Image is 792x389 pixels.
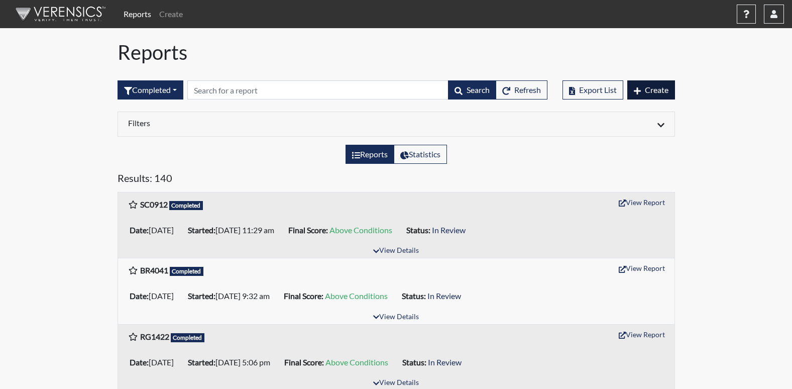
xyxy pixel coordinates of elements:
li: [DATE] [126,354,184,370]
b: Started: [188,357,215,367]
button: Refresh [496,80,547,100]
b: Final Score: [288,225,328,235]
b: Final Score: [284,291,323,301]
button: View Details [369,311,423,324]
h6: Filters [128,118,389,128]
b: Started: [188,225,215,235]
button: Export List [562,80,623,100]
span: Completed [171,333,205,342]
b: Status: [402,357,426,367]
b: Date: [130,291,149,301]
a: Reports [120,4,155,24]
b: Status: [406,225,430,235]
span: Export List [579,85,617,94]
button: Search [448,80,496,100]
button: View Details [369,244,423,258]
input: Search by Registration ID, Interview Number, or Investigation Name. [187,80,448,100]
span: Refresh [514,85,541,94]
b: BR4041 [140,265,168,275]
span: In Review [432,225,466,235]
button: Create [627,80,675,100]
span: In Review [428,357,462,367]
button: Completed [118,80,183,100]
b: Date: [130,225,149,235]
a: Create [155,4,187,24]
li: [DATE] 11:29 am [184,222,284,238]
span: Above Conditions [329,225,392,235]
b: Started: [188,291,215,301]
li: [DATE] 5:06 pm [184,354,280,370]
b: Final Score: [284,357,324,367]
span: Search [467,85,490,94]
span: Above Conditions [325,357,388,367]
li: [DATE] [126,288,184,304]
li: [DATE] [126,222,184,238]
span: In Review [427,291,461,301]
button: View Report [614,327,669,342]
label: View the list of reports [346,145,394,164]
h1: Reports [118,40,675,64]
label: View statistics about completed interviews [394,145,447,164]
b: Date: [130,357,149,367]
div: Filter by interview status [118,80,183,100]
h5: Results: 140 [118,172,675,188]
button: View Report [614,194,669,210]
span: Create [645,85,668,94]
span: Completed [170,267,204,276]
li: [DATE] 9:32 am [184,288,280,304]
b: SC0912 [140,200,168,209]
b: Status: [402,291,426,301]
b: RG1422 [140,332,169,341]
div: Click to expand/collapse filters [121,118,672,130]
button: View Report [614,260,669,276]
span: Completed [169,201,203,210]
span: Above Conditions [325,291,388,301]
